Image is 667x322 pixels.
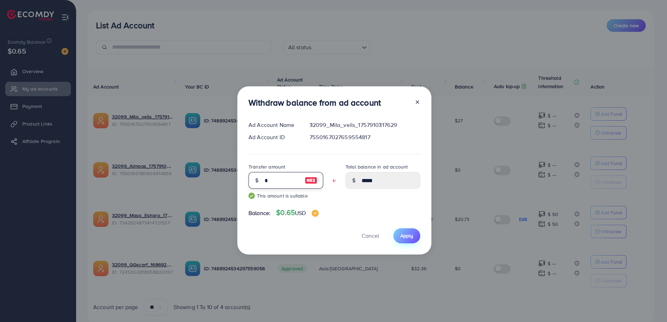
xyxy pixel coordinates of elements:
div: Ad Account Name [243,121,304,129]
button: Cancel [353,228,388,243]
span: Balance: [249,209,270,217]
span: Cancel [362,232,379,239]
h3: Withdraw balance from ad account [249,98,381,108]
label: Transfer amount [249,163,285,170]
div: 7550167027659554817 [304,133,426,141]
span: Apply [400,232,413,239]
button: Apply [393,228,420,243]
img: image [312,210,319,217]
div: Ad Account ID [243,133,304,141]
span: USD [295,209,306,217]
iframe: Chat [637,291,662,317]
label: Total balance in ad account [346,163,408,170]
img: guide [249,193,255,199]
div: 32099_Mila_veils_1757910317629 [304,121,426,129]
h4: $0.65 [276,208,318,217]
small: This amount is suitable [249,192,323,199]
img: image [305,176,317,185]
